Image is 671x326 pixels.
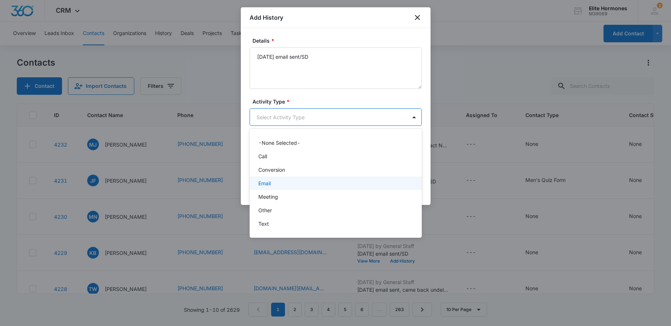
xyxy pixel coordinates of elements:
p: Conversion [258,166,285,174]
p: Text [258,220,269,228]
p: -None Selected- [258,139,300,147]
p: Meeting [258,193,278,201]
p: Call [258,152,267,160]
p: Other [258,206,272,214]
p: Email [258,179,271,187]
